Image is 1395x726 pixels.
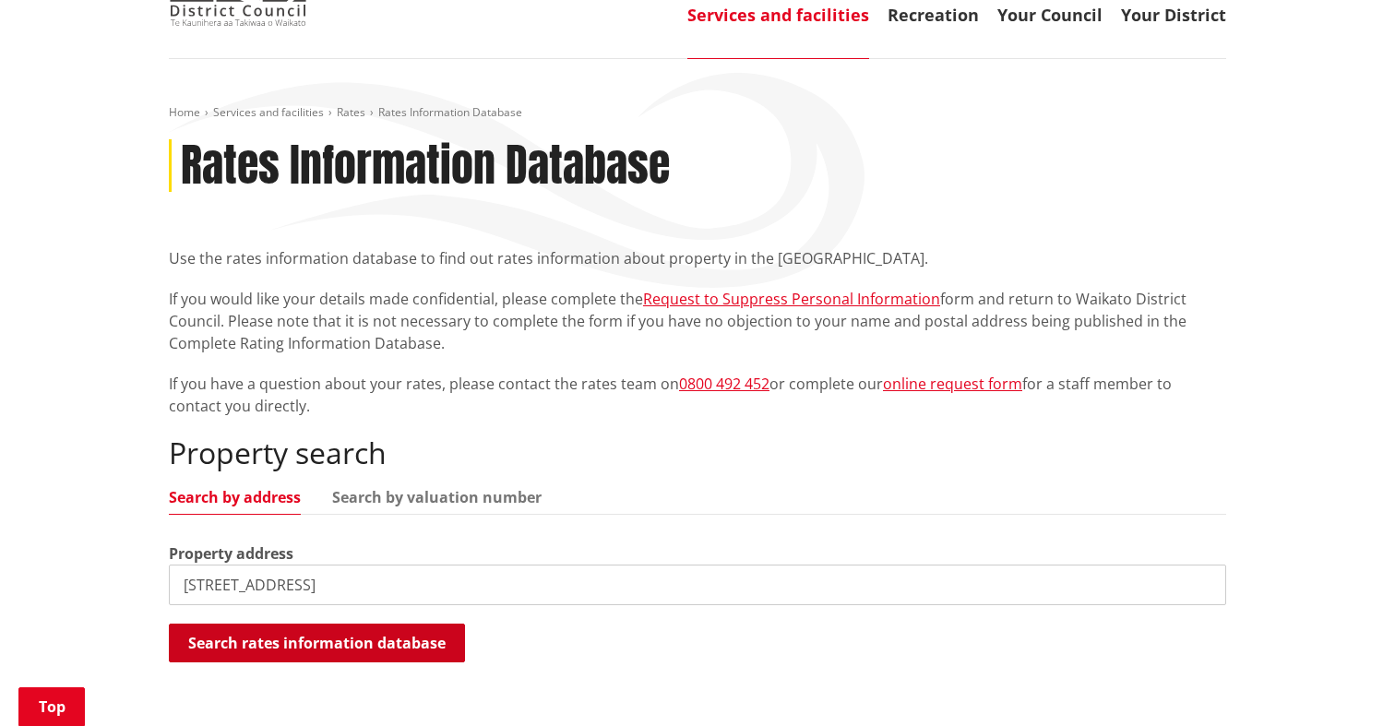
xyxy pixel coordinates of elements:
[181,139,670,193] h1: Rates Information Database
[169,104,200,120] a: Home
[687,4,869,26] a: Services and facilities
[378,104,522,120] span: Rates Information Database
[888,4,979,26] a: Recreation
[169,490,301,505] a: Search by address
[643,289,940,309] a: Request to Suppress Personal Information
[332,490,542,505] a: Search by valuation number
[883,374,1022,394] a: online request form
[169,105,1226,121] nav: breadcrumb
[1310,649,1377,715] iframe: Messenger Launcher
[169,373,1226,417] p: If you have a question about your rates, please contact the rates team on or complete our for a s...
[169,565,1226,605] input: e.g. Duke Street NGARUAWAHIA
[997,4,1103,26] a: Your Council
[337,104,365,120] a: Rates
[169,247,1226,269] p: Use the rates information database to find out rates information about property in the [GEOGRAPHI...
[169,288,1226,354] p: If you would like your details made confidential, please complete the form and return to Waikato ...
[169,624,465,662] button: Search rates information database
[18,687,85,726] a: Top
[1121,4,1226,26] a: Your District
[213,104,324,120] a: Services and facilities
[169,435,1226,470] h2: Property search
[169,542,293,565] label: Property address
[679,374,769,394] a: 0800 492 452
